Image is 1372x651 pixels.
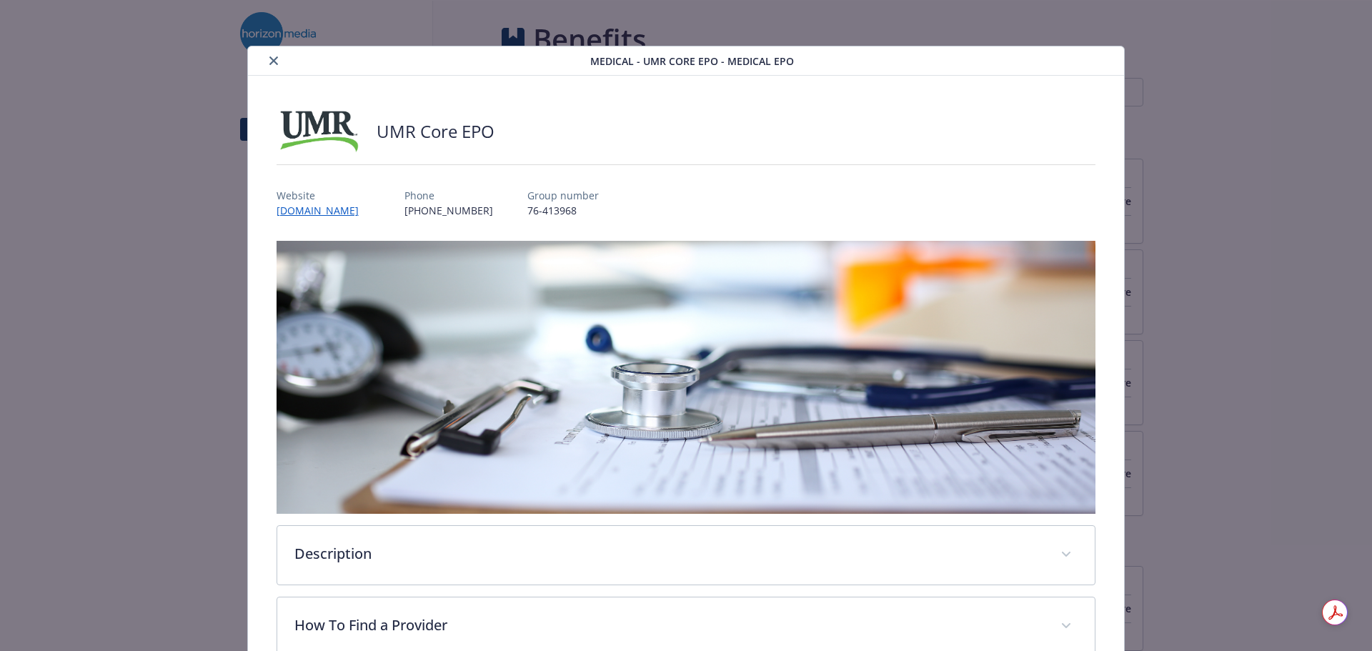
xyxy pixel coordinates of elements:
div: Description [277,526,1095,585]
a: [DOMAIN_NAME] [277,204,370,217]
button: close [265,52,282,69]
span: Medical - UMR Core EPO - Medical EPO [590,54,794,69]
h2: UMR Core EPO [377,119,494,144]
p: Website [277,188,370,203]
img: UMR [277,110,362,153]
p: Phone [404,188,493,203]
p: 76-413968 [527,203,599,218]
p: [PHONE_NUMBER] [404,203,493,218]
p: Description [294,543,1044,565]
p: Group number [527,188,599,203]
img: banner [277,241,1096,514]
p: How To Find a Provider [294,615,1044,636]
